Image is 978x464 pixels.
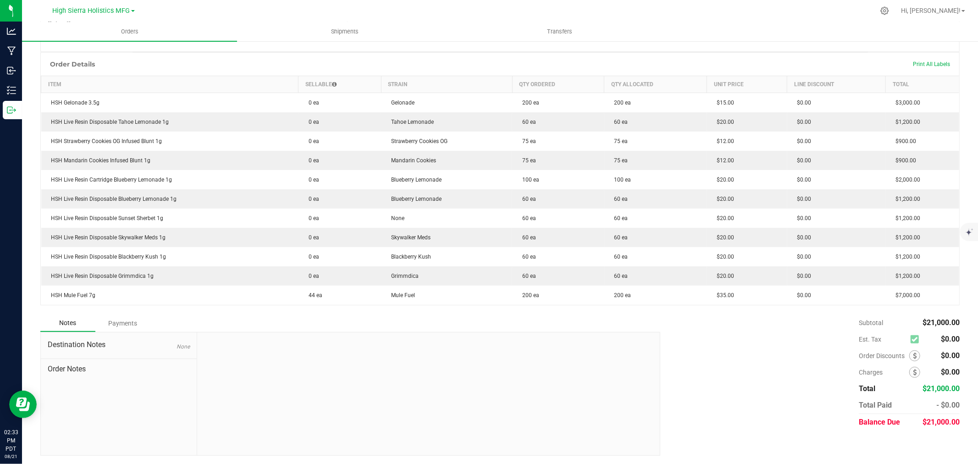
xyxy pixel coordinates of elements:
[4,453,18,460] p: 08/21
[859,418,900,426] span: Balance Due
[891,234,921,241] span: $1,200.00
[518,177,539,183] span: 100 ea
[387,254,431,260] span: Blackberry Kush
[859,401,892,409] span: Total Paid
[891,119,921,125] span: $1,200.00
[40,315,95,332] div: Notes
[518,234,536,241] span: 60 ea
[859,336,907,343] span: Est. Tax
[47,177,172,183] span: HSH Live Resin Cartridge Blueberry Lemonade 1g
[304,138,319,144] span: 0 ea
[7,27,16,36] inline-svg: Analytics
[518,215,536,221] span: 60 ea
[793,157,812,164] span: $0.00
[891,177,921,183] span: $2,000.00
[304,119,319,125] span: 0 ea
[713,196,735,202] span: $20.00
[518,196,536,202] span: 60 ea
[891,273,921,279] span: $1,200.00
[518,119,536,125] span: 60 ea
[304,215,319,221] span: 0 ea
[387,138,448,144] span: Strawberry Cookies OG
[923,384,960,393] span: $21,000.00
[610,215,628,221] span: 60 ea
[713,234,735,241] span: $20.00
[7,86,16,95] inline-svg: Inventory
[304,157,319,164] span: 0 ea
[891,138,917,144] span: $900.00
[610,196,628,202] span: 60 ea
[95,315,150,331] div: Payments
[512,76,604,93] th: Qty Ordered
[891,196,921,202] span: $1,200.00
[22,22,237,41] a: Orders
[387,177,442,183] span: Blueberry Lemonade
[610,254,628,260] span: 60 ea
[4,428,18,453] p: 02:33 PM PDT
[891,215,921,221] span: $1,200.00
[886,76,959,93] th: Total
[713,215,735,221] span: $20.00
[707,76,787,93] th: Unit Price
[304,273,319,279] span: 0 ea
[793,292,812,298] span: $0.00
[793,273,812,279] span: $0.00
[713,99,735,106] span: $15.00
[50,61,95,68] h1: Order Details
[787,76,886,93] th: Line Discount
[911,333,923,345] span: Calculate excise tax
[304,292,322,298] span: 44 ea
[518,254,536,260] span: 60 ea
[713,254,735,260] span: $20.00
[53,7,130,15] span: High Sierra Holistics MFG
[713,138,735,144] span: $12.00
[452,22,667,41] a: Transfers
[304,254,319,260] span: 0 ea
[859,319,883,326] span: Subtotal
[859,369,909,376] span: Charges
[47,99,100,106] span: HSH Gelonade 3.5g
[859,352,909,359] span: Order Discounts
[713,119,735,125] span: $20.00
[304,177,319,183] span: 0 ea
[304,99,319,106] span: 0 ea
[518,292,539,298] span: 200 ea
[304,196,319,202] span: 0 ea
[7,66,16,75] inline-svg: Inbound
[9,391,37,418] iframe: Resource center
[891,254,921,260] span: $1,200.00
[47,254,166,260] span: HSH Live Resin Disposable Blackberry Kush 1g
[518,138,536,144] span: 75 ea
[7,46,16,55] inline-svg: Manufacturing
[891,292,921,298] span: $7,000.00
[387,273,419,279] span: Grimmdica
[48,339,190,350] span: Destination Notes
[518,157,536,164] span: 75 ea
[936,401,960,409] span: - $0.00
[891,99,921,106] span: $3,000.00
[47,215,164,221] span: HSH Live Resin Disposable Sunset Sherbet 1g
[387,119,434,125] span: Tahoe Lemonade
[610,234,628,241] span: 60 ea
[793,215,812,221] span: $0.00
[610,99,631,106] span: 200 ea
[793,196,812,202] span: $0.00
[713,177,735,183] span: $20.00
[913,61,950,67] span: Print All Labels
[604,76,707,93] th: Qty Allocated
[610,157,628,164] span: 75 ea
[47,196,177,202] span: HSH Live Resin Disposable Blueberry Lemonade 1g
[41,76,298,93] th: Item
[298,76,381,93] th: Sellable
[48,364,190,375] span: Order Notes
[859,384,875,393] span: Total
[610,273,628,279] span: 60 ea
[535,28,585,36] span: Transfers
[793,99,812,106] span: $0.00
[304,234,319,241] span: 0 ea
[941,335,960,343] span: $0.00
[793,138,812,144] span: $0.00
[610,177,631,183] span: 100 ea
[610,292,631,298] span: 200 ea
[610,119,628,125] span: 60 ea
